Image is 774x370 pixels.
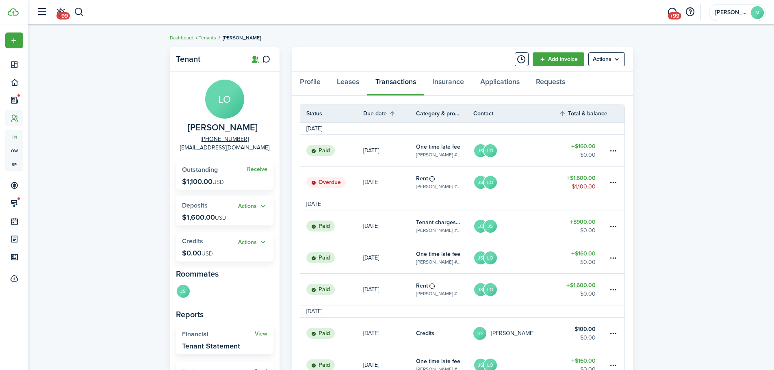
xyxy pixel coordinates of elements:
a: JS [176,284,191,300]
a: View [255,331,267,337]
a: Messaging [664,2,680,23]
table-info-title: Tenant charges & fees [416,218,461,227]
span: USD [212,178,224,186]
button: Actions [238,202,267,211]
a: ow [5,144,23,158]
button: Open resource center [683,5,697,19]
table-info-title: Rent [416,174,428,183]
p: $0.00 [182,249,213,257]
panel-main-subtitle: Reports [176,308,273,320]
a: JSLO [473,167,559,198]
button: Timeline [515,52,529,66]
a: Overdue [300,167,363,198]
a: tn [5,130,23,144]
span: Deposits [182,201,208,210]
a: Dashboard [170,34,193,41]
table-amount-description: $1,100.00 [572,182,596,191]
table-subtitle: [PERSON_NAME] #27 (GG) #XN2375729 [416,151,461,158]
img: TenantCloud [8,8,19,16]
a: Insurance [424,71,472,96]
a: Leases [329,71,367,96]
a: JSLO [473,242,559,273]
a: Credits [416,318,473,349]
a: JSLO [473,135,559,166]
table-amount-description: $0.00 [580,258,596,266]
a: Rent[PERSON_NAME] #27 (GG) #XN2375729 [416,274,473,305]
status: Paid [306,328,335,339]
table-amount-title: $1,600.00 [566,174,596,182]
panel-main-subtitle: Roommates [176,268,273,280]
span: [PERSON_NAME] [223,34,261,41]
table-info-title: Rent [416,281,428,290]
status: Paid [306,284,335,295]
table-amount-description: $0.00 [580,290,596,298]
p: [DATE] [363,146,379,155]
a: $160.00$0.00 [559,135,608,166]
table-profile-info-text: [PERSON_NAME] [491,330,534,337]
span: Credits [182,236,203,246]
table-subtitle: [PERSON_NAME] #27 (GG) #XN2375729 [416,258,461,266]
a: [EMAIL_ADDRESS][DOMAIN_NAME] [180,143,269,152]
avatar-text: LO [473,327,486,340]
a: One time late fee[PERSON_NAME] #27 (GG) #XN2375729 [416,242,473,273]
table-info-title: One time late fee [416,143,460,151]
table-amount-title: $1,600.00 [566,281,596,290]
a: JSLO [473,274,559,305]
table-subtitle: [PERSON_NAME] #27 (GG) #XN2375729 [416,290,461,297]
a: Applications [472,71,528,96]
th: Status [300,109,363,118]
table-amount-title: $160.00 [571,142,596,151]
table-amount-description: $0.00 [580,151,596,159]
table-amount-title: $900.00 [570,218,596,226]
a: One time late fee[PERSON_NAME] #27 (GG) #XN2375729 [416,135,473,166]
avatar-text: M [751,6,764,19]
avatar-text: JS [177,285,190,298]
avatar-text: LO [205,80,244,119]
widget-stats-title: Financial [182,331,255,338]
span: Monica [715,10,748,15]
table-amount-title: $160.00 [571,357,596,365]
p: [DATE] [363,178,379,186]
avatar-text: LO [484,144,497,157]
widget-stats-description: Tenant Statement [182,342,240,350]
p: [DATE] [363,361,379,369]
a: Paid [300,318,363,349]
avatar-text: JS [474,251,487,264]
a: Rent[PERSON_NAME] #27 (GG) #XN2375729 [416,167,473,198]
a: LOJS [473,210,559,242]
button: Open menu [238,238,267,247]
span: Outstanding [182,165,218,174]
avatar-text: LO [474,220,487,233]
panel-main-title: Tenant [176,54,241,64]
p: [DATE] [363,253,379,262]
a: Notifications [53,2,68,23]
th: Contact [473,109,559,118]
span: Laisa Ortiz [188,123,258,133]
status: Overdue [306,177,346,188]
a: Profile [292,71,329,96]
a: Tenants [199,34,216,41]
table-amount-title: $100.00 [575,325,596,333]
table-subtitle: [PERSON_NAME] #27 (GG) #XN2375729 [416,227,461,234]
avatar-text: JS [474,176,487,189]
a: [DATE] [363,135,416,166]
avatar-text: LO [484,283,497,296]
a: Paid [300,135,363,166]
table-info-title: One time late fee [416,357,460,366]
a: $160.00$0.00 [559,242,608,273]
table-amount-title: $160.00 [571,249,596,258]
a: $1,600.00$0.00 [559,274,608,305]
button: Search [74,5,84,19]
a: LO[PERSON_NAME] [473,318,559,349]
a: [DATE] [363,242,416,273]
td: [DATE] [300,124,328,133]
a: [DATE] [363,167,416,198]
button: Open menu [588,52,625,66]
status: Paid [306,221,335,232]
a: [DATE] [363,318,416,349]
span: USD [202,249,213,258]
menu-btn: Actions [588,52,625,66]
a: Add invoice [533,52,584,66]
